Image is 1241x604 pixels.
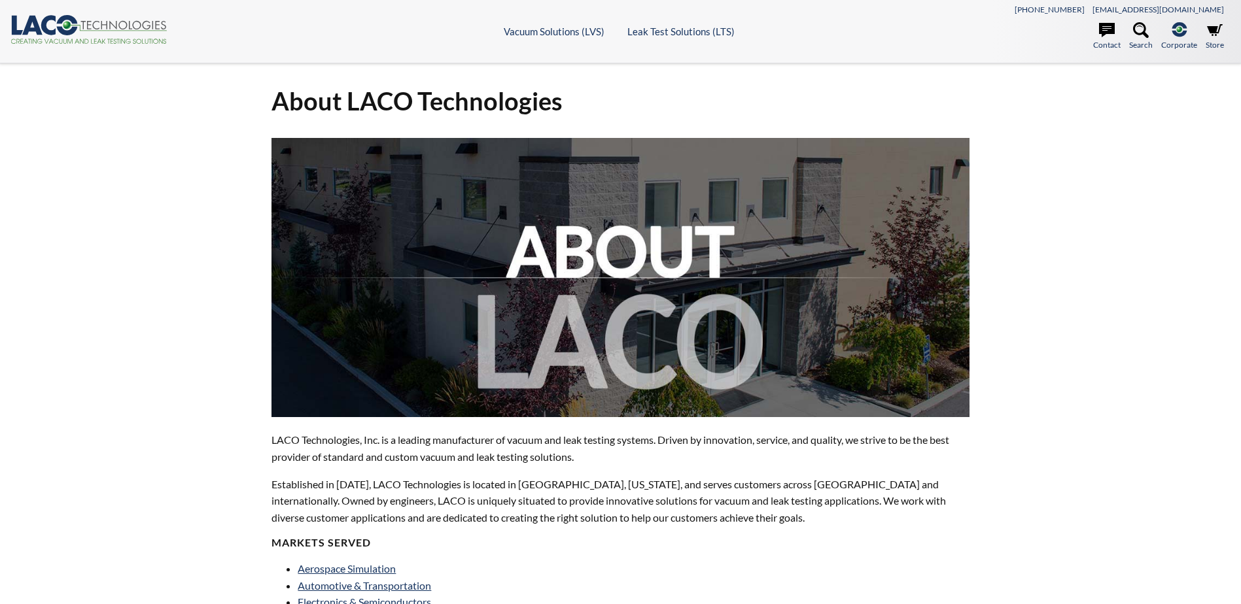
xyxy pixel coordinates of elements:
[271,476,969,526] p: Established in [DATE], LACO Technologies is located in [GEOGRAPHIC_DATA], [US_STATE], and serves ...
[1093,22,1121,51] a: Contact
[1129,22,1153,51] a: Search
[1015,5,1085,14] a: [PHONE_NUMBER]
[298,579,431,592] a: Automotive & Transportation
[271,85,969,117] h1: About LACO Technologies
[271,536,371,548] strong: MARKETS SERVED
[504,25,604,37] a: Vacuum Solutions (LVS)
[271,138,969,417] img: about-laco.jpg
[627,25,735,37] a: Leak Test Solutions (LTS)
[298,562,396,575] a: Aerospace Simulation
[1206,22,1224,51] a: Store
[271,431,969,465] p: LACO Technologies, Inc. is a leading manufacturer of vacuum and leak testing systems. Driven by i...
[1092,5,1224,14] a: [EMAIL_ADDRESS][DOMAIN_NAME]
[1161,39,1197,51] span: Corporate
